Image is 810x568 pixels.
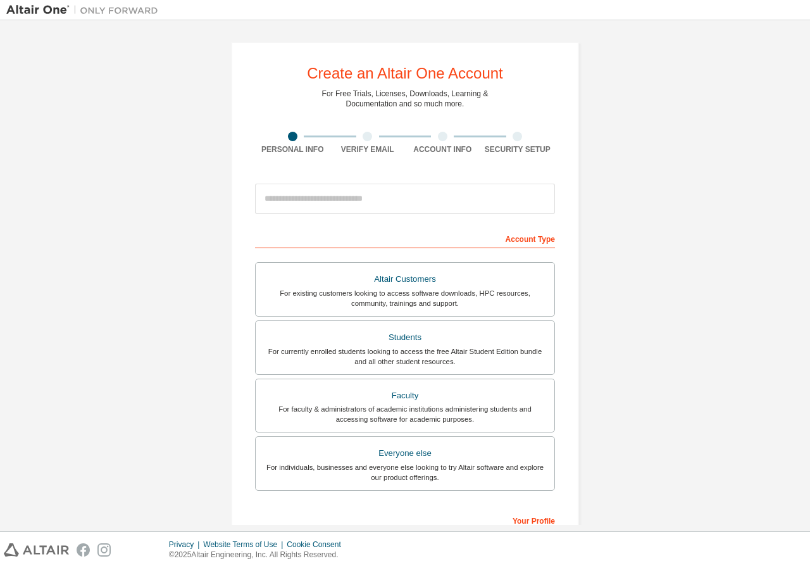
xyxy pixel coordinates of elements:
div: Students [263,329,547,346]
div: For faculty & administrators of academic institutions administering students and accessing softwa... [263,404,547,424]
p: © 2025 Altair Engineering, Inc. All Rights Reserved. [169,550,349,560]
img: facebook.svg [77,543,90,557]
div: Altair Customers [263,270,547,288]
div: Privacy [169,540,203,550]
div: Website Terms of Use [203,540,287,550]
div: For existing customers looking to access software downloads, HPC resources, community, trainings ... [263,288,547,308]
div: For currently enrolled students looking to access the free Altair Student Edition bundle and all ... [263,346,547,367]
div: Verify Email [330,144,406,155]
div: Faculty [263,387,547,405]
div: Everyone else [263,445,547,462]
img: instagram.svg [97,543,111,557]
img: Altair One [6,4,165,16]
div: For Free Trials, Licenses, Downloads, Learning & Documentation and so much more. [322,89,489,109]
div: Personal Info [255,144,330,155]
div: Account Type [255,228,555,248]
div: Cookie Consent [287,540,348,550]
div: For individuals, businesses and everyone else looking to try Altair software and explore our prod... [263,462,547,483]
img: altair_logo.svg [4,543,69,557]
div: Your Profile [255,510,555,530]
div: Security Setup [480,144,556,155]
div: Account Info [405,144,480,155]
div: Create an Altair One Account [307,66,503,81]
